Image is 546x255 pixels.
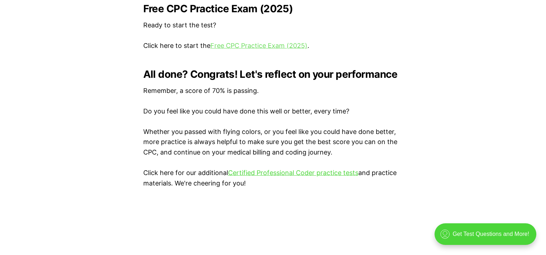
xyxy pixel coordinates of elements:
[143,3,403,14] h2: Free CPC Practice Exam (2025)
[143,168,403,189] p: Click here for our additional and practice materials. We're cheering for you!
[428,220,546,255] iframe: portal-trigger
[143,106,403,117] p: Do you feel like you could have done this well or better, every time?
[210,42,307,49] a: Free CPC Practice Exam (2025)
[228,169,358,176] a: Certified Professional Coder practice tests
[143,68,403,80] h2: All done? Congrats! Let's reflect on your performance
[143,41,403,51] p: Click here to start the .
[143,127,403,158] p: Whether you passed with flying colors, or you feel like you could have done better, more practice...
[143,86,403,96] p: Remember, a score of 70% is passing.
[143,20,403,31] p: Ready to start the test?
